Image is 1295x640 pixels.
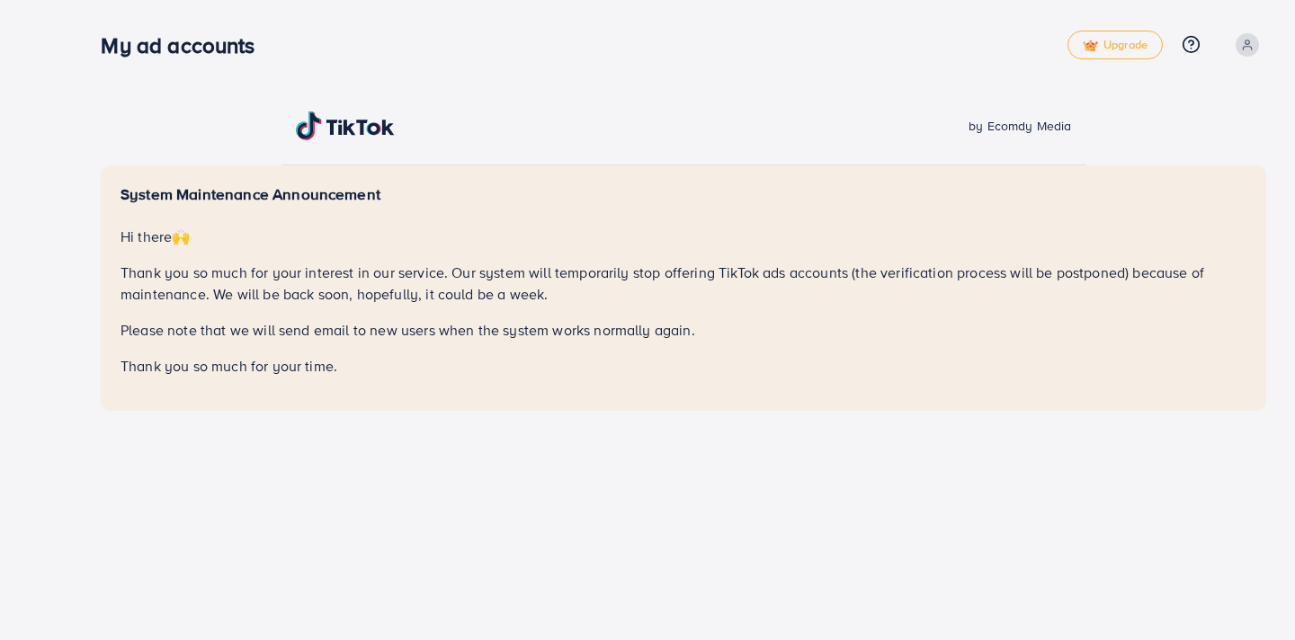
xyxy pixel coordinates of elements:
[101,32,269,58] h3: My ad accounts
[969,117,1071,135] span: by Ecomdy Media
[121,185,1246,204] h5: System Maintenance Announcement
[121,226,1246,247] p: Hi there
[121,355,1246,377] p: Thank you so much for your time.
[121,319,1246,341] p: Please note that we will send email to new users when the system works normally again.
[1083,40,1098,52] img: tick
[1083,39,1148,52] span: Upgrade
[1067,31,1163,59] a: tickUpgrade
[121,262,1246,305] p: Thank you so much for your interest in our service. Our system will temporarily stop offering Tik...
[296,111,395,140] img: TikTok
[172,227,190,246] span: 🙌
